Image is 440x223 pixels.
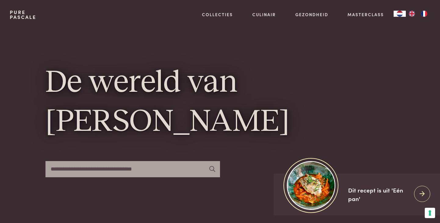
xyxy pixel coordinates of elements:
a: EN [406,11,418,17]
h1: De wereld van [PERSON_NAME] [45,64,394,142]
div: Language [394,11,406,17]
a: https://admin.purepascale.com/wp-content/uploads/2025/08/home_recept_link.jpg Dit recept is uit '... [274,174,440,215]
a: NL [394,11,406,17]
div: Dit recept is uit 'Eén pan' [348,186,409,203]
button: Uw voorkeuren voor toestemming voor trackingtechnologieën [425,208,435,218]
ul: Language list [406,11,430,17]
a: FR [418,11,430,17]
a: Masterclass [348,11,384,18]
a: PurePascale [10,10,36,20]
a: Culinair [252,11,276,18]
aside: Language selected: Nederlands [394,11,430,17]
img: https://admin.purepascale.com/wp-content/uploads/2025/08/home_recept_link.jpg [287,161,335,210]
a: Collecties [202,11,233,18]
a: Gezondheid [295,11,328,18]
